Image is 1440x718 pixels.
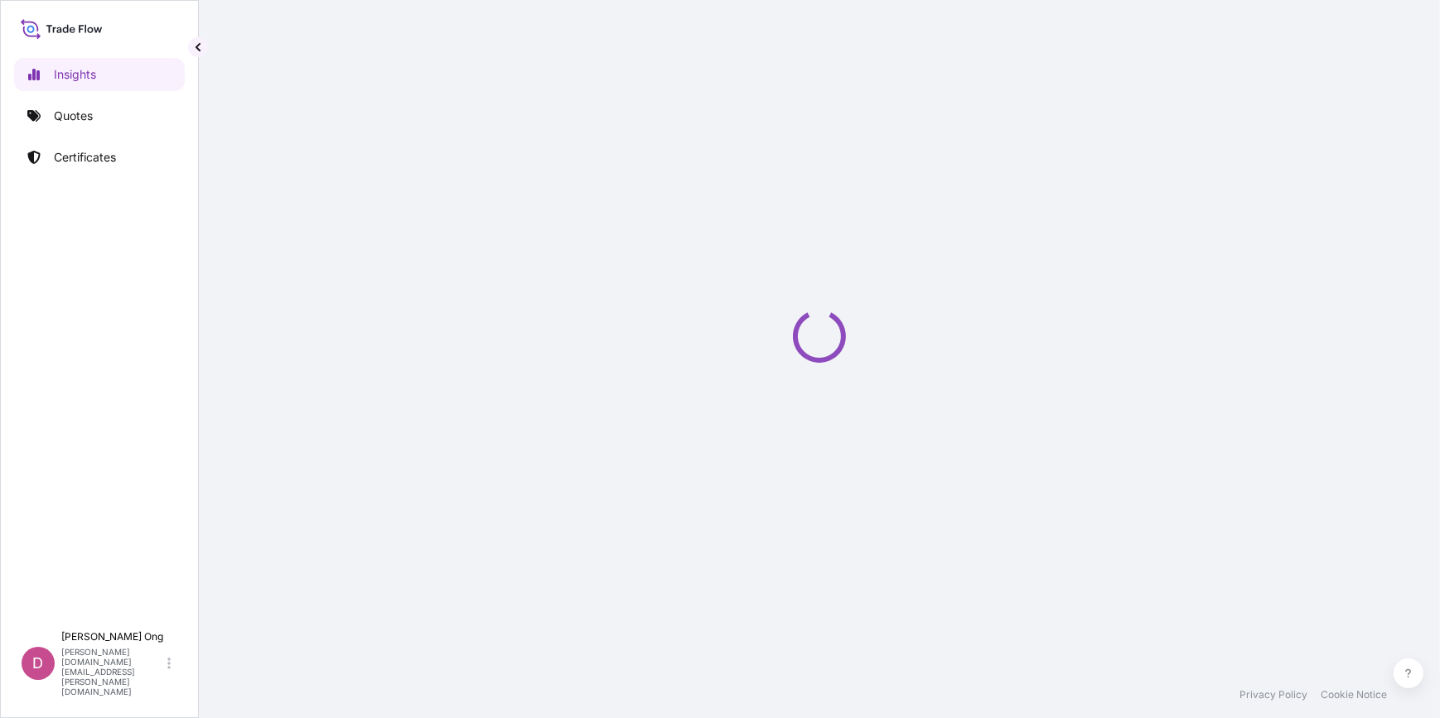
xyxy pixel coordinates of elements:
[1239,688,1307,701] a: Privacy Policy
[14,99,185,133] a: Quotes
[61,647,164,696] p: [PERSON_NAME][DOMAIN_NAME][EMAIL_ADDRESS][PERSON_NAME][DOMAIN_NAME]
[54,66,96,83] p: Insights
[61,630,164,643] p: [PERSON_NAME] Ong
[54,149,116,166] p: Certificates
[54,108,93,124] p: Quotes
[33,655,44,672] span: D
[14,58,185,91] a: Insights
[1321,688,1387,701] a: Cookie Notice
[14,141,185,174] a: Certificates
